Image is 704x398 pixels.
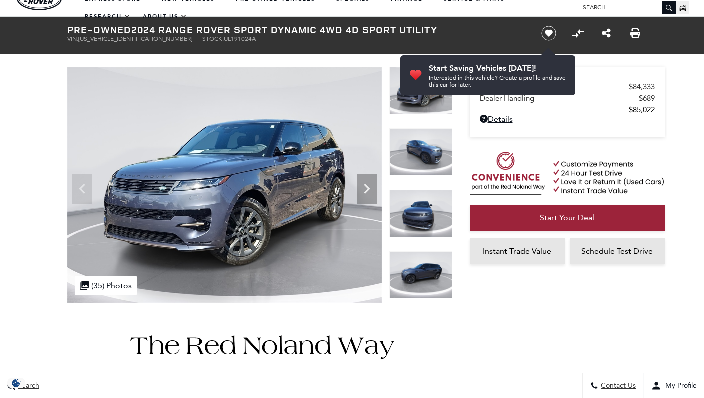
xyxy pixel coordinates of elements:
[538,25,560,41] button: Save vehicle
[75,276,137,295] div: (35) Photos
[570,26,585,41] button: Compare Vehicle
[67,67,382,303] img: Used 2024 Varesine Blue Metallic Land Rover Dynamic image 1
[202,35,224,42] span: Stock:
[137,8,193,25] a: About Us
[67,35,78,42] span: VIN:
[480,105,655,114] a: $85,022
[639,94,655,103] span: $689
[357,174,377,204] div: Next
[540,213,594,222] span: Start Your Deal
[575,1,675,13] input: Search
[78,35,192,42] span: [US_VEHICLE_IDENTIFICATION_NUMBER]
[629,105,655,114] span: $85,022
[79,8,137,25] a: Research
[67,24,525,35] h1: 2024 Range Rover Sport Dynamic 4WD 4D Sport Utility
[644,373,704,398] button: Open user profile menu
[570,238,665,264] a: Schedule Test Drive
[581,246,653,256] span: Schedule Test Drive
[630,27,640,39] a: Print this Pre-Owned 2024 Range Rover Sport Dynamic 4WD 4D Sport Utility
[67,23,131,36] strong: Pre-Owned
[5,378,28,388] section: Click to Open Cookie Consent Modal
[480,94,639,103] span: Dealer Handling
[661,382,697,390] span: My Profile
[470,238,565,264] a: Instant Trade Value
[598,382,636,390] span: Contact Us
[470,205,665,231] a: Start Your Deal
[5,378,28,388] img: Opt-Out Icon
[389,251,452,299] img: Used 2024 Varesine Blue Metallic Land Rover Dynamic image 4
[629,82,655,91] span: $84,333
[224,35,256,42] span: UL191024A
[480,94,655,103] a: Dealer Handling $689
[480,114,655,124] a: Details
[389,190,452,237] img: Used 2024 Varesine Blue Metallic Land Rover Dynamic image 3
[480,82,629,91] span: Retailer Selling Price
[389,128,452,176] img: Used 2024 Varesine Blue Metallic Land Rover Dynamic image 2
[602,27,611,39] a: Share this Pre-Owned 2024 Range Rover Sport Dynamic 4WD 4D Sport Utility
[483,246,551,256] span: Instant Trade Value
[389,67,452,114] img: Used 2024 Varesine Blue Metallic Land Rover Dynamic image 1
[480,82,655,91] a: Retailer Selling Price $84,333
